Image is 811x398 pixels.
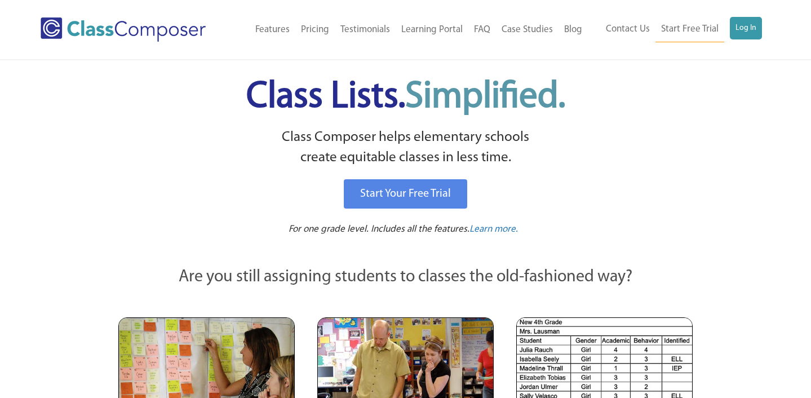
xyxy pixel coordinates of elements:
nav: Header Menu [588,17,762,42]
p: Are you still assigning students to classes the old-fashioned way? [118,265,693,290]
a: Case Studies [496,17,559,42]
span: Simplified. [405,79,565,116]
nav: Header Menu [232,17,588,42]
p: Class Composer helps elementary schools create equitable classes in less time. [117,127,695,169]
a: Log In [730,17,762,39]
a: FAQ [468,17,496,42]
span: Start Your Free Trial [360,188,451,200]
a: Pricing [295,17,335,42]
span: Class Lists. [246,79,565,116]
a: Testimonials [335,17,396,42]
span: For one grade level. Includes all the features. [289,224,469,234]
a: Start Your Free Trial [344,179,467,209]
span: Learn more. [469,224,518,234]
a: Learning Portal [396,17,468,42]
a: Features [250,17,295,42]
a: Learn more. [469,223,518,237]
a: Start Free Trial [655,17,724,42]
a: Contact Us [600,17,655,42]
img: Class Composer [41,17,206,42]
a: Blog [559,17,588,42]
